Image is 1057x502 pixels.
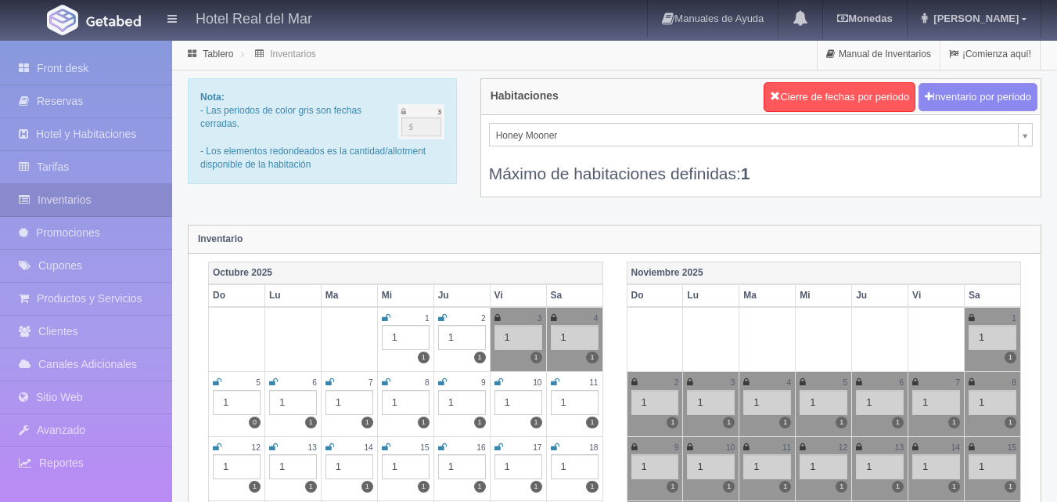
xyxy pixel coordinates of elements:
[269,390,317,415] div: 1
[586,417,598,428] label: 1
[1005,417,1016,428] label: 1
[796,284,852,307] th: Mi
[213,454,261,479] div: 1
[203,49,233,60] a: Tablero
[551,454,599,479] div: 1
[589,378,598,387] small: 11
[474,481,486,493] label: 1
[418,481,430,493] label: 1
[305,417,317,428] label: 1
[188,78,457,184] div: - Las periodos de color gris son fechas cerradas. - Los elementos redondeados es la cantidad/allo...
[196,8,312,27] h4: Hotel Real del Mar
[667,417,678,428] label: 1
[325,390,373,415] div: 1
[969,390,1016,415] div: 1
[213,390,261,415] div: 1
[627,284,683,307] th: Do
[589,443,598,452] small: 18
[892,417,904,428] label: 1
[726,443,735,452] small: 10
[305,481,317,493] label: 1
[1008,443,1016,452] small: 15
[533,443,541,452] small: 17
[1012,378,1016,387] small: 8
[269,454,317,479] div: 1
[955,378,960,387] small: 7
[361,481,373,493] label: 1
[264,284,321,307] th: Lu
[86,15,141,27] img: Getabed
[856,390,904,415] div: 1
[779,481,791,493] label: 1
[1005,352,1016,363] label: 1
[723,481,735,493] label: 1
[533,378,541,387] small: 10
[836,417,847,428] label: 1
[398,104,444,139] img: cutoff.png
[481,314,486,323] small: 2
[856,454,904,479] div: 1
[1012,314,1016,323] small: 1
[200,92,225,103] b: Nota:
[594,314,599,323] small: 4
[256,378,261,387] small: 5
[687,390,735,415] div: 1
[683,284,739,307] th: Lu
[787,378,792,387] small: 4
[425,314,430,323] small: 1
[687,454,735,479] div: 1
[782,443,791,452] small: 11
[723,417,735,428] label: 1
[476,443,485,452] small: 16
[369,378,373,387] small: 7
[1005,481,1016,493] label: 1
[929,13,1019,24] span: [PERSON_NAME]
[489,146,1033,185] div: Máximo de habitaciones definidas:
[948,481,960,493] label: 1
[489,123,1033,146] a: Honey Mooner
[631,390,679,415] div: 1
[741,164,750,182] b: 1
[837,13,892,24] b: Monedas
[433,284,490,307] th: Ju
[47,5,78,35] img: Getabed
[530,352,542,363] label: 1
[530,481,542,493] label: 1
[530,417,542,428] label: 1
[800,454,847,479] div: 1
[325,454,373,479] div: 1
[425,378,430,387] small: 8
[438,325,486,350] div: 1
[364,443,372,452] small: 14
[490,284,546,307] th: Vi
[969,325,1016,350] div: 1
[631,454,679,479] div: 1
[474,352,486,363] label: 1
[743,454,791,479] div: 1
[948,417,960,428] label: 1
[940,39,1040,70] a: ¡Comienza aquí!
[899,378,904,387] small: 6
[764,82,915,112] button: Cierre de fechas por periodo
[551,325,599,350] div: 1
[537,314,542,323] small: 3
[494,325,542,350] div: 1
[496,124,1012,147] span: Honey Mooner
[270,49,316,60] a: Inventarios
[912,454,960,479] div: 1
[249,417,261,428] label: 0
[546,284,602,307] th: Sa
[965,284,1021,307] th: Sa
[779,417,791,428] label: 1
[438,454,486,479] div: 1
[209,262,603,284] th: Octubre 2025
[382,390,430,415] div: 1
[969,454,1016,479] div: 1
[843,378,848,387] small: 5
[743,390,791,415] div: 1
[481,378,486,387] small: 9
[852,284,908,307] th: Ju
[731,378,735,387] small: 3
[674,378,679,387] small: 2
[382,325,430,350] div: 1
